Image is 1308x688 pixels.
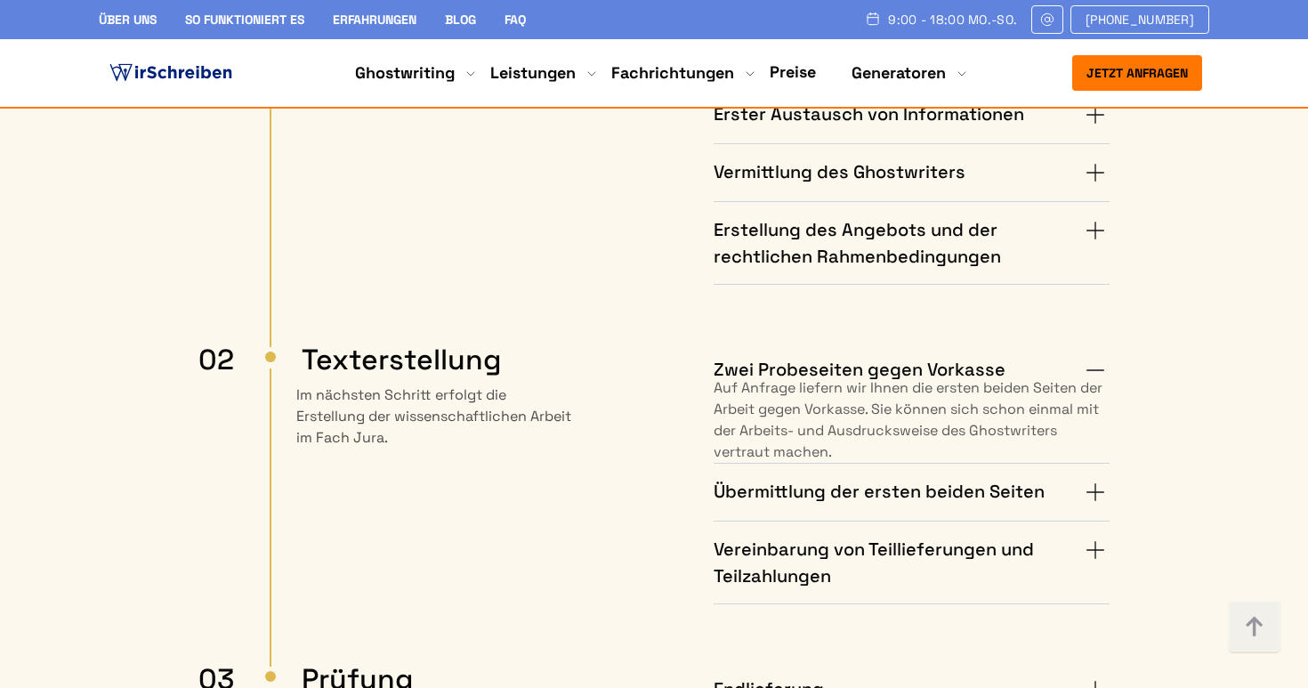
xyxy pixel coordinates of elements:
img: button top [1228,601,1281,654]
a: Erfahrungen [333,12,416,28]
h4: Vereinbarung von Teillieferungen und Teilzahlungen [714,536,1081,589]
span: Hier erfahren Sie, wie Sie eine Anfrage an unseren Kundendienst stellen können. [296,72,573,112]
summary: Übermittlung der ersten beiden Seiten [714,478,1110,506]
a: Generatoren [852,62,946,84]
span: Im nächsten Schritt erfolgt die Erstellung der wissenschaftlichen Arbeit im Fach Jura. [296,385,571,447]
a: Leistungen [490,62,576,84]
summary: Erstellung des Angebots und der rechtlichen Rahmenbedingungen [714,216,1110,270]
button: Jetzt anfragen [1072,55,1202,91]
a: Preise [770,61,816,82]
summary: Erster Austausch von Informationen [714,101,1110,129]
h4: Erster Austausch von Informationen [714,101,1024,129]
a: [PHONE_NUMBER] [1070,5,1209,34]
h4: Erstellung des Angebots und der rechtlichen Rahmenbedingungen [714,216,1081,270]
summary: Vereinbarung von Teillieferungen und Teilzahlungen [714,536,1110,589]
img: Schedule [865,12,881,26]
a: So funktioniert es [185,12,304,28]
summary: Zwei Probeseiten gegen Vorkasse [714,356,1110,384]
img: logo ghostwriter-österreich [106,60,236,86]
span: Auf Anfrage liefern wir Ihnen die ersten beiden Seiten der Arbeit gegen Vorkasse. Sie können sich... [714,378,1102,461]
summary: Vermittlung des Ghostwriters [714,158,1110,187]
span: 9:00 - 18:00 Mo.-So. [888,12,1017,27]
a: FAQ [505,12,526,28]
a: Über uns [99,12,157,28]
h4: Zwei Probeseiten gegen Vorkasse [714,356,1005,384]
h4: Übermittlung der ersten beiden Seiten [714,478,1045,506]
img: Email [1039,12,1055,27]
h3: Texterstellung [198,342,576,377]
a: Ghostwriting [355,62,455,84]
h4: Vermittlung des Ghostwriters [714,158,965,187]
span: [PHONE_NUMBER] [1086,12,1194,27]
a: Fachrichtungen [611,62,734,84]
a: Blog [445,12,476,28]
